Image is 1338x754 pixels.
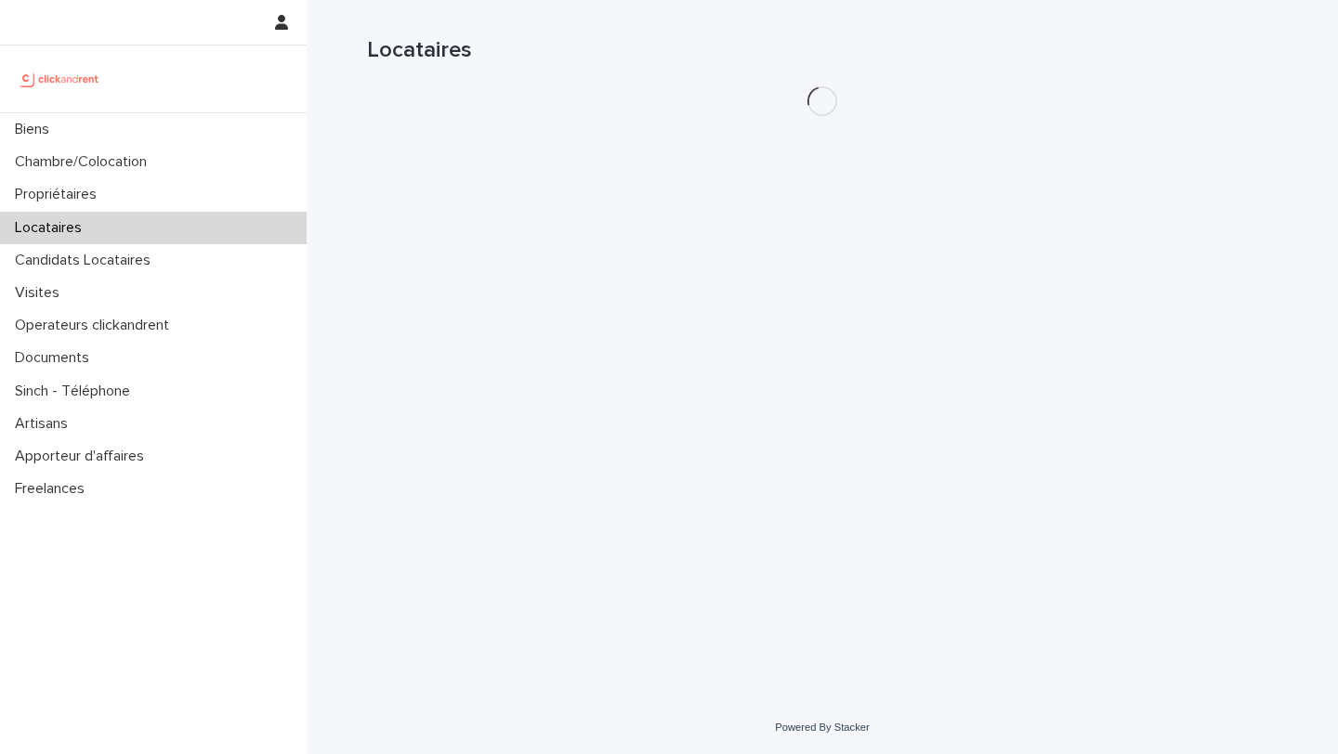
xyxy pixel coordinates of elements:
p: Candidats Locataires [7,252,165,269]
p: Sinch - Téléphone [7,383,145,400]
p: Freelances [7,480,99,498]
p: Propriétaires [7,186,111,203]
p: Visites [7,284,74,302]
p: Documents [7,349,104,367]
p: Artisans [7,415,83,433]
p: Operateurs clickandrent [7,317,184,334]
a: Powered By Stacker [775,721,869,733]
p: Biens [7,121,64,138]
p: Chambre/Colocation [7,153,162,171]
img: UCB0brd3T0yccxBKYDjQ [15,60,105,97]
p: Apporteur d'affaires [7,448,159,465]
p: Locataires [7,219,97,237]
h1: Locataires [367,37,1278,64]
